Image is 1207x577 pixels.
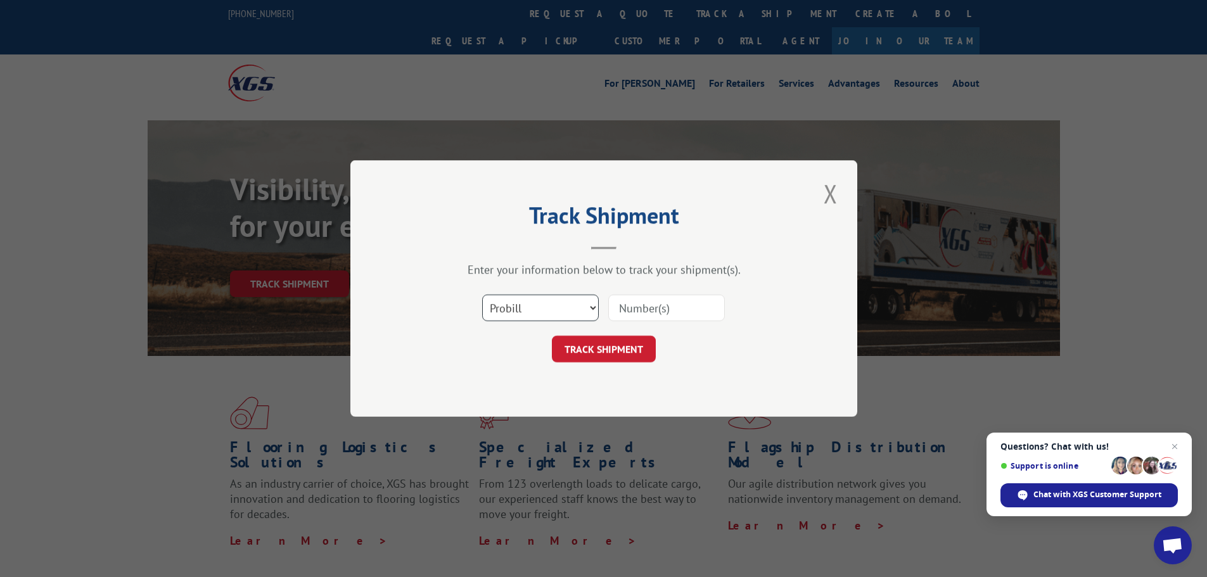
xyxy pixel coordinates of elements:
[1000,483,1178,507] span: Chat with XGS Customer Support
[414,206,794,231] h2: Track Shipment
[1000,461,1107,471] span: Support is online
[608,295,725,321] input: Number(s)
[1154,526,1192,564] a: Open chat
[1033,489,1161,500] span: Chat with XGS Customer Support
[820,176,841,211] button: Close modal
[414,262,794,277] div: Enter your information below to track your shipment(s).
[1000,441,1178,452] span: Questions? Chat with us!
[552,336,656,362] button: TRACK SHIPMENT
